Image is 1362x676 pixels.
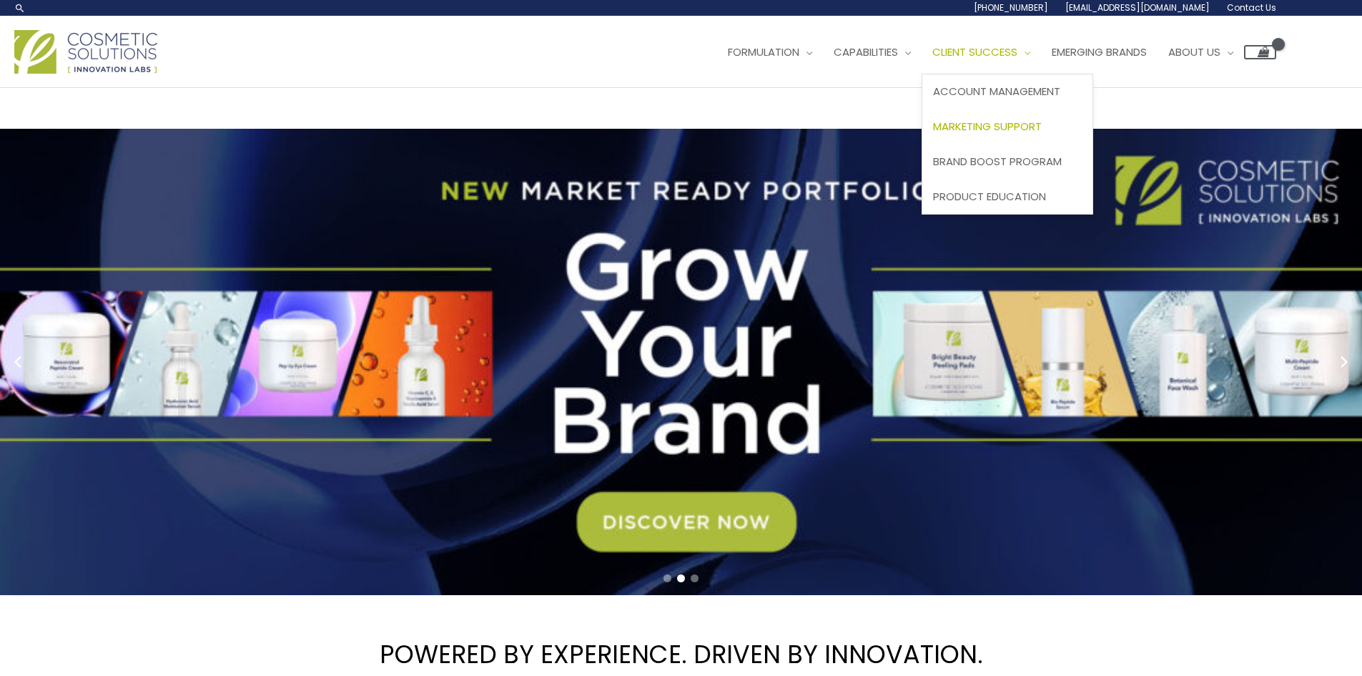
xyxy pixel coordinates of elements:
[922,31,1041,74] a: Client Success
[933,154,1062,169] span: Brand Boost Program
[1158,31,1244,74] a: About Us
[932,44,1017,59] span: Client Success
[717,31,823,74] a: Formulation
[974,1,1048,14] span: [PHONE_NUMBER]
[1052,44,1147,59] span: Emerging Brands
[1227,1,1276,14] span: Contact Us
[922,109,1092,144] a: Marketing Support
[14,30,157,74] img: Cosmetic Solutions Logo
[933,189,1046,204] span: Product Education
[933,119,1042,134] span: Marketing Support
[728,44,799,59] span: Formulation
[677,574,685,582] span: Go to slide 2
[922,179,1092,214] a: Product Education
[663,574,671,582] span: Go to slide 1
[1168,44,1220,59] span: About Us
[933,84,1060,99] span: Account Management
[1333,351,1355,373] button: Next slide
[14,2,26,14] a: Search icon link
[7,351,29,373] button: Previous slide
[1065,1,1210,14] span: [EMAIL_ADDRESS][DOMAIN_NAME]
[1041,31,1158,74] a: Emerging Brands
[922,74,1092,109] a: Account Management
[834,44,898,59] span: Capabilities
[922,144,1092,179] a: Brand Boost Program
[1244,45,1276,59] a: View Shopping Cart, empty
[706,31,1276,74] nav: Site Navigation
[691,574,699,582] span: Go to slide 3
[823,31,922,74] a: Capabilities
